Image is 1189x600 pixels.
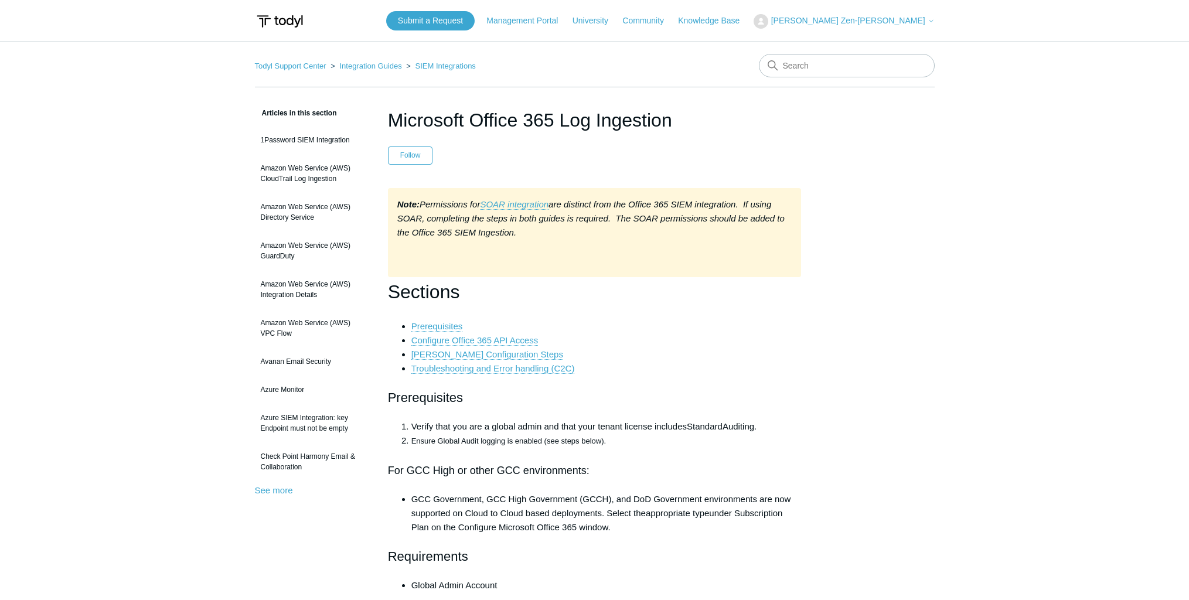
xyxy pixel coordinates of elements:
[486,15,570,27] a: Management Portal
[411,363,575,374] a: Troubleshooting and Error handling (C2C)
[415,62,476,70] a: SIEM Integrations
[255,109,337,117] span: Articles in this section
[388,465,590,476] span: For GCC High or other GCC environments:
[687,421,723,431] span: Standard
[255,234,370,267] a: Amazon Web Service (AWS) GuardDuty
[397,199,420,209] strong: Note:
[573,15,620,27] a: University
[771,16,925,25] span: [PERSON_NAME] Zen-[PERSON_NAME]
[255,11,305,32] img: Todyl Support Center Help Center home page
[255,273,370,306] a: Amazon Web Service (AWS) Integration Details
[411,335,539,346] a: Configure Office 365 API Access
[646,508,709,518] span: appropriate type
[255,129,370,151] a: 1Password SIEM Integration
[386,11,475,30] a: Submit a Request
[759,54,935,77] input: Search
[388,546,802,567] h2: Requirements
[255,157,370,190] a: Amazon Web Service (AWS) CloudTrail Log Ingestion
[678,15,751,27] a: Knowledge Base
[388,277,802,307] h1: Sections
[723,421,754,431] span: Auditing
[255,379,370,401] a: Azure Monitor
[255,312,370,345] a: Amazon Web Service (AWS) VPC Flow
[754,14,934,29] button: [PERSON_NAME] Zen-[PERSON_NAME]
[411,508,783,532] span: under Subscription Plan on the Configure Microsoft Office 365 window.
[754,421,757,431] span: .
[388,387,802,408] h2: Prerequisites
[480,199,548,210] a: SOAR integration
[397,199,785,237] em: are distinct from the Office 365 SIEM integration. If using SOAR, completing the steps in both gu...
[404,62,476,70] li: SIEM Integrations
[411,494,791,518] span: GCC Government, GCC High Government (GCCH), and DoD Government environments are now supported on ...
[255,62,326,70] a: Todyl Support Center
[255,196,370,229] a: Amazon Web Service (AWS) Directory Service
[255,350,370,373] a: Avanan Email Security
[411,321,463,332] a: Prerequisites
[255,62,329,70] li: Todyl Support Center
[480,199,548,209] em: SOAR integration
[388,146,433,164] button: Follow Article
[397,199,481,209] em: Permissions for
[328,62,404,70] li: Integration Guides
[255,445,370,478] a: Check Point Harmony Email & Collaboration
[388,106,802,134] h1: Microsoft Office 365 Log Ingestion
[411,437,606,445] span: Ensure Global Audit logging is enabled (see steps below).
[411,421,687,431] span: Verify that you are a global admin and that your tenant license includes
[339,62,401,70] a: Integration Guides
[255,407,370,439] a: Azure SIEM Integration: key Endpoint must not be empty
[411,349,563,360] a: [PERSON_NAME] Configuration Steps
[255,485,293,495] a: See more
[622,15,676,27] a: Community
